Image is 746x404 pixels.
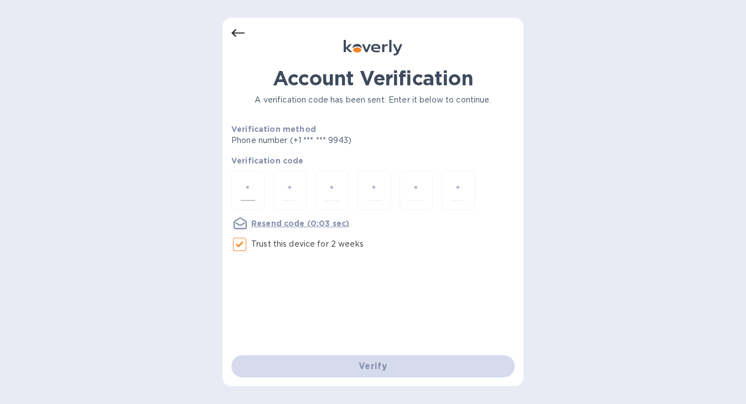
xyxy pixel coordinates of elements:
b: Verification method [231,125,316,134]
p: Phone number (+1 *** *** 9943) [231,135,436,146]
h1: Account Verification [231,67,515,90]
p: A verification code has been sent. Enter it below to continue. [231,94,515,106]
u: Resend code (0:03 sec) [251,219,349,228]
p: Trust this device for 2 weeks [251,238,364,250]
p: Verification code [231,155,515,166]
